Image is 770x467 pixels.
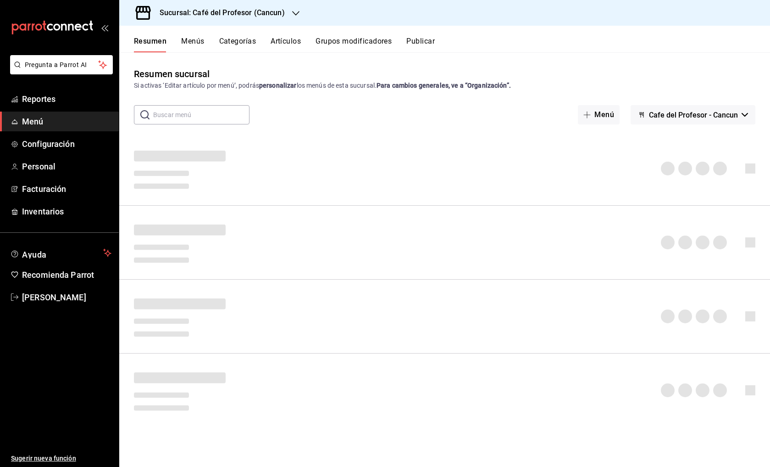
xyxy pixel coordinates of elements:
button: Resumen [134,37,166,52]
button: Publicar [406,37,435,52]
span: [PERSON_NAME] [22,291,111,304]
button: Artículos [271,37,301,52]
button: Pregunta a Parrot AI [10,55,113,74]
span: Menú [22,115,111,128]
strong: personalizar [259,82,297,89]
div: navigation tabs [134,37,770,52]
span: Pregunta a Parrot AI [25,60,99,70]
input: Buscar menú [153,106,249,124]
button: Cafe del Profesor - Cancun [631,105,755,124]
span: Facturación [22,183,111,195]
strong: Para cambios generales, ve a “Organización”. [377,82,511,89]
h3: Sucursal: Café del Profesor (Cancun) [152,7,285,18]
button: Menú [578,105,620,124]
span: Configuración [22,138,111,150]
button: Menús [181,37,204,52]
a: Pregunta a Parrot AI [6,67,113,76]
span: Inventarios [22,205,111,218]
span: Ayuda [22,248,100,259]
div: Resumen sucursal [134,67,210,81]
div: Si activas ‘Editar artículo por menú’, podrás los menús de esta sucursal. [134,81,755,90]
button: Categorías [219,37,256,52]
button: Grupos modificadores [316,37,392,52]
span: Sugerir nueva función [11,454,111,463]
span: Recomienda Parrot [22,269,111,281]
span: Cafe del Profesor - Cancun [649,111,738,119]
span: Personal [22,160,111,173]
button: open_drawer_menu [101,24,108,31]
span: Reportes [22,93,111,105]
